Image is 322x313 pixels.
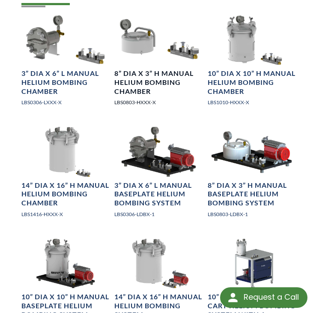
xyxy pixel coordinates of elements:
p: LBS1010-HXXX-X [208,98,296,106]
a: 14" x 16" Bombing Chamber14” DIA x 16” H Manual Helium Bombing ChamberLBS1416-HXXX-X [21,127,110,225]
img: 3" x 6" Bombing system on baseplate [114,127,203,176]
h4: 3” DIA x 6” L Manual Baseplate Helium Bombing System [114,181,203,208]
img: 8" x 3" bombing system on base plate [208,127,296,176]
p: LBS0306-LXXX-X [21,98,110,106]
div: Request a Call [220,287,307,308]
p: LBS0306-LDBX-1 [114,210,203,218]
h4: 10” DIA x 10” H Manual Helium Bombing Chamber [208,69,296,96]
h4: 14” DIA x 16” H Manual Helium Bombing Chamber [21,181,110,208]
p: LBS0803-HXXX-X [114,98,203,106]
a: 8" x 3" bombing system on base plate8” DIA x 3” H Manual Baseplate Helium Bombing SystemLBS0803-L... [208,127,296,225]
img: 10" x 10" Manual Cart Helium Bombing System with a Helium Leak Detector [208,239,296,288]
img: 3" x 6" Bombing Chamber with Evac Valve [21,15,110,65]
p: LBS1416-HXXX-X [21,210,110,218]
h4: 8” DIA x 3” H Manual Helium Bombing Chamber [114,69,203,96]
img: round button [226,291,240,304]
img: 8" x 3" Bombing Chamber [114,15,203,65]
div: Request a Call [244,287,299,307]
h4: 8” DIA x 3” H Manual Baseplate Helium Bombing System [208,181,296,208]
img: 14" x 16" Bombing System [114,239,203,288]
img: 14" x 16" Bombing Chamber [21,127,110,176]
a: 3" x 6" Bombing Chamber with Evac Valve3” DIA x 6” L Manual Helium Bombing ChamberLBS0306-LXXX-X [21,15,110,114]
p: LBS0803-LDBX-1 [208,210,296,218]
img: 10" x 10" Bombing Chamber [208,15,296,65]
a: 10" x 10" Bombing Chamber10” DIA x 10” H Manual Helium Bombing ChamberLBS1010-HXXX-X [208,15,296,114]
a: 3" x 6" Bombing system on baseplate3” DIA x 6” L Manual Baseplate Helium Bombing SystemLBS0306-LD... [114,127,203,225]
a: 8" x 3" Bombing Chamber8” DIA x 3” H Manual Helium Bombing ChamberLBS0803-HXXX-X [114,15,203,114]
img: 10" x 10" Bombing system on baseplate [21,239,110,288]
h4: 3” DIA x 6” L Manual Helium Bombing Chamber [21,69,110,96]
